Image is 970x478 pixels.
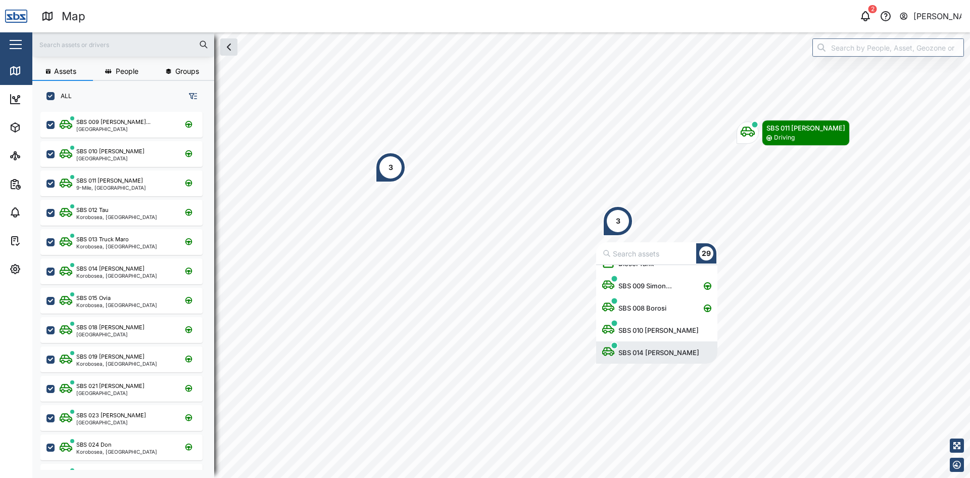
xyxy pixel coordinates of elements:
div: SBS 011 [PERSON_NAME] [766,123,845,133]
div: SBS 012 Tau [76,206,109,214]
div: grid [40,108,214,470]
input: Search assets [601,244,717,263]
canvas: Map [32,32,970,478]
div: 2 [868,5,877,13]
div: SBS 009 [PERSON_NAME]... [76,118,151,126]
div: SBS 021 [PERSON_NAME] [76,382,144,390]
span: Groups [175,68,199,75]
div: Korobosea, [GEOGRAPHIC_DATA] [76,214,157,220]
div: SBS 024 Don [76,441,112,449]
div: Map [26,65,49,76]
div: Korobosea, [GEOGRAPHIC_DATA] [76,361,157,366]
div: SBS 014 [PERSON_NAME] [76,265,144,273]
div: SBS 013 Truck Maro [76,235,129,244]
div: Map marker [737,120,850,146]
div: SBS 008 Borosi [614,303,670,313]
div: SBS 015 Ovia [76,294,111,302]
div: 29 [702,248,711,259]
div: Korobosea, [GEOGRAPHIC_DATA] [76,302,157,308]
div: Alarms [26,207,58,218]
div: 3 [616,215,620,227]
div: SBS 011 [PERSON_NAME] [76,177,143,185]
div: Settings [26,264,62,275]
div: [GEOGRAPHIC_DATA] [76,332,144,337]
div: Reports [26,179,61,190]
div: Tasks [26,235,54,246]
div: SBS 010 [PERSON_NAME] [76,147,144,156]
div: Map [62,8,85,25]
div: Korobosea, [GEOGRAPHIC_DATA] [76,449,157,454]
div: SBS 014 [PERSON_NAME] [614,347,703,358]
div: 3 [389,162,393,173]
div: Korobosea, [GEOGRAPHIC_DATA] [76,273,157,278]
div: Map marker [375,152,406,183]
div: [PERSON_NAME] [913,10,962,23]
input: Search by People, Asset, Geozone or Place [812,38,964,57]
span: Assets [54,68,76,75]
img: Main Logo [5,5,27,27]
div: [GEOGRAPHIC_DATA] [76,156,144,161]
button: [PERSON_NAME] [899,9,962,23]
label: ALL [55,92,72,100]
div: Dashboard [26,94,72,105]
div: [GEOGRAPHIC_DATA] [76,126,151,132]
div: Assets [26,122,58,133]
div: Driving [774,133,795,143]
span: People [116,68,138,75]
div: SBS 023 [PERSON_NAME] [76,411,146,420]
div: SBS 009 Simon... [614,281,676,291]
input: Search assets or drivers [38,37,208,52]
div: [GEOGRAPHIC_DATA] [76,420,146,425]
div: Map marker [603,206,633,236]
div: SBS 010 [PERSON_NAME] [614,325,703,335]
div: grid [596,265,717,364]
div: Map marker [596,242,717,364]
div: 9-Mile, [GEOGRAPHIC_DATA] [76,185,146,190]
div: SBS 019 [PERSON_NAME] [76,353,144,361]
div: Sites [26,150,51,161]
div: SBS 018 [PERSON_NAME] [76,323,144,332]
div: [GEOGRAPHIC_DATA] [76,390,144,396]
div: Korobosea, [GEOGRAPHIC_DATA] [76,244,157,249]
